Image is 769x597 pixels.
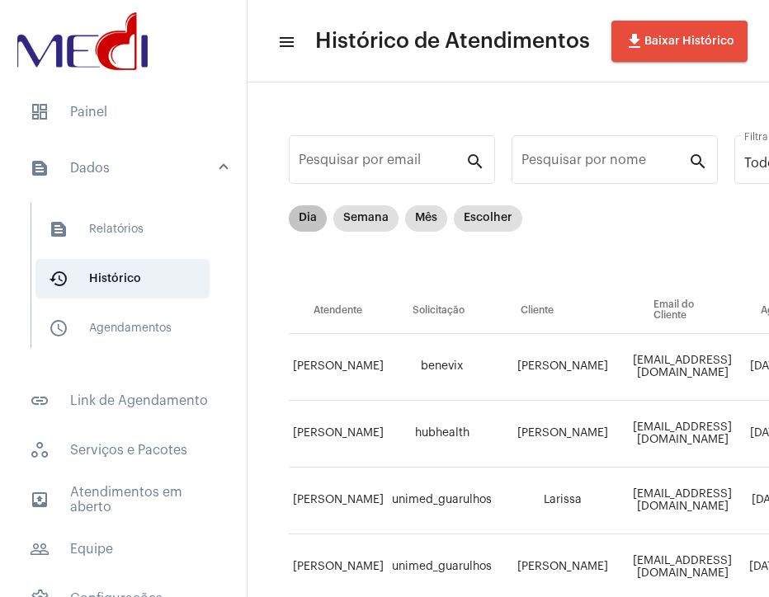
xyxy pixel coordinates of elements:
mat-chip: Dia [289,205,327,232]
span: Serviços e Pacotes [17,430,230,470]
th: Cliente [496,288,629,334]
td: [EMAIL_ADDRESS][DOMAIN_NAME] [629,401,736,468]
mat-icon: sidenav icon [277,32,294,52]
td: [PERSON_NAME] [496,334,629,401]
mat-panel-title: Dados [30,158,220,178]
mat-icon: file_download [625,31,644,51]
span: Painel [17,92,230,132]
span: Histórico [35,259,210,298]
mat-chip: Mês [405,205,447,232]
span: sidenav icon [30,102,50,122]
span: hubhealth [415,427,469,439]
span: Agendamentos [35,308,210,348]
td: [PERSON_NAME] [289,468,388,534]
div: sidenav iconDados [10,195,247,371]
th: Email do Cliente [629,288,736,334]
td: Larissa [496,468,629,534]
mat-chip: Escolher [454,205,522,232]
td: [PERSON_NAME] [289,334,388,401]
input: Pesquisar por email [299,156,465,171]
mat-icon: sidenav icon [49,318,68,338]
input: Pesquisar por nome [521,156,688,171]
span: Histórico de Atendimentos [315,28,590,54]
mat-chip: Semana [333,205,399,232]
mat-icon: sidenav icon [30,539,50,559]
span: Baixar Histórico [625,35,734,47]
span: benevix [421,360,463,372]
th: Atendente [289,288,388,334]
span: unimed_guarulhos [392,494,492,505]
span: sidenav icon [30,440,50,460]
td: [EMAIL_ADDRESS][DOMAIN_NAME] [629,334,736,401]
span: Atendimentos em aberto [17,480,230,519]
img: d3a1b5fa-500b-b90f-5a1c-719c20e9830b.png [13,8,152,74]
span: Link de Agendamento [17,381,230,421]
td: [PERSON_NAME] [289,401,388,468]
mat-icon: sidenav icon [30,490,50,510]
th: Solicitação [388,288,496,334]
span: unimed_guarulhos [392,561,492,572]
mat-icon: sidenav icon [30,158,50,178]
mat-icon: search [465,151,485,171]
span: Relatórios [35,209,210,249]
mat-icon: search [688,151,708,171]
td: [PERSON_NAME] [496,401,629,468]
span: Equipe [17,529,230,569]
mat-expansion-panel-header: sidenav iconDados [10,142,247,195]
mat-icon: sidenav icon [49,269,68,289]
td: [EMAIL_ADDRESS][DOMAIN_NAME] [629,468,736,534]
button: Baixar Histórico [611,21,748,62]
mat-icon: sidenav icon [30,391,50,411]
mat-icon: sidenav icon [49,219,68,239]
